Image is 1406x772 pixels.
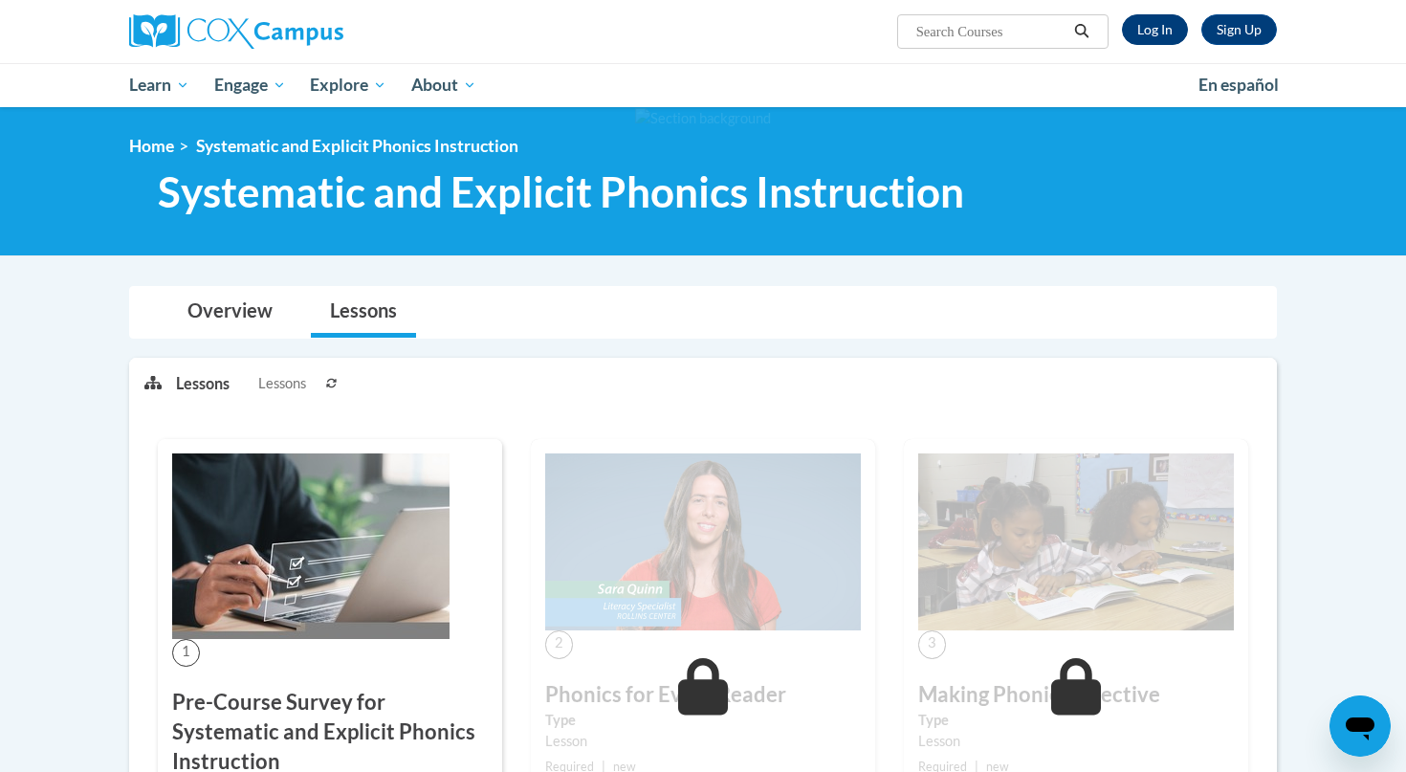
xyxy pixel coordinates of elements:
[172,453,450,639] img: Course Image
[100,63,1306,107] div: Main menu
[172,639,200,667] span: 1
[411,74,476,97] span: About
[914,20,1067,43] input: Search Courses
[168,287,292,338] a: Overview
[117,63,202,107] a: Learn
[310,74,386,97] span: Explore
[214,74,286,97] span: Engage
[1186,65,1291,105] a: En español
[129,14,343,49] img: Cox Campus
[297,63,399,107] a: Explore
[196,136,518,156] span: Systematic and Explicit Phonics Instruction
[918,710,1234,731] label: Type
[918,680,1234,710] h3: Making Phonics Effective
[635,108,771,129] img: Section background
[545,453,861,631] img: Course Image
[545,680,861,710] h3: Phonics for Every Reader
[1329,695,1391,757] iframe: Button to launch messaging window
[202,63,298,107] a: Engage
[158,166,964,217] span: Systematic and Explicit Phonics Instruction
[176,373,230,394] p: Lessons
[918,630,946,658] span: 3
[918,731,1234,752] div: Lesson
[1067,20,1096,43] button: Search
[545,710,861,731] label: Type
[545,731,861,752] div: Lesson
[129,136,174,156] a: Home
[258,373,306,394] span: Lessons
[399,63,489,107] a: About
[1201,14,1277,45] a: Register
[918,453,1234,631] img: Course Image
[1198,75,1279,95] span: En español
[545,630,573,658] span: 2
[1122,14,1188,45] a: Log In
[129,14,493,49] a: Cox Campus
[311,287,416,338] a: Lessons
[129,74,189,97] span: Learn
